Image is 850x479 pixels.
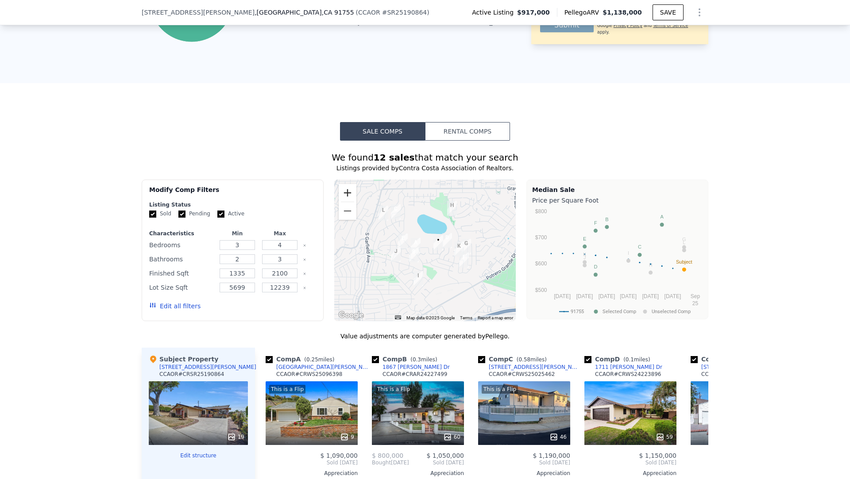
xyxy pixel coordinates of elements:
[142,164,708,172] div: Listings provided by Contra Costa Association of Realtors .
[303,258,306,261] button: Clear
[535,287,547,293] text: $500
[374,152,415,163] strong: 12 sales
[372,459,409,466] div: [DATE]
[149,267,214,280] div: Finished Sqft
[269,385,305,394] div: This is a Flip
[603,309,636,314] text: Selected Comp
[320,452,358,459] span: $ 1,090,000
[372,459,391,466] span: Bought
[149,201,316,208] div: Listing Status
[336,310,366,321] a: Open this area in Google Maps (opens a new window)
[532,185,703,194] div: Median Sale
[266,355,338,364] div: Comp A
[356,8,429,17] div: ( )
[339,184,356,202] button: Zoom in
[620,356,653,363] span: ( miles)
[620,293,637,299] text: [DATE]
[533,452,570,459] span: $ 1,190,000
[554,293,571,299] text: [DATE]
[649,262,653,268] text: H
[142,332,708,341] div: Value adjustments are computer generated by Pellego .
[379,206,388,221] div: 1003 Langley Way
[614,23,642,28] a: Privacy Policy
[571,309,584,314] text: 91755
[584,470,676,477] div: Appreciation
[303,286,306,290] button: Clear
[665,293,681,299] text: [DATE]
[406,315,455,320] span: Map data ©2025 Google
[653,4,684,20] button: SAVE
[413,356,421,363] span: 0.3
[478,470,570,477] div: Appreciation
[217,211,224,218] input: Active
[425,122,510,141] button: Rental Comps
[375,385,412,394] div: This is a Flip
[260,230,299,237] div: Max
[303,244,306,247] button: Clear
[382,364,450,371] div: 1867 [PERSON_NAME] Dr
[683,240,685,245] text: L
[478,315,513,320] a: Report a map error
[159,364,256,371] div: [STREET_ADDRESS][PERSON_NAME]
[391,247,401,262] div: 237 Coral View St
[594,264,597,269] text: D
[411,238,421,253] div: 1760 Fulton Ave
[642,293,659,299] text: [DATE]
[336,310,366,321] img: Google
[535,208,547,215] text: $800
[149,211,156,218] input: Sold
[178,210,210,218] label: Pending
[691,355,759,364] div: Comp E
[691,4,708,21] button: Show Options
[149,185,316,201] div: Modify Comp Filters
[639,452,676,459] span: $ 1,150,000
[339,202,356,220] button: Zoom out
[372,355,441,364] div: Comp B
[517,8,550,17] span: $917,000
[443,433,460,441] div: 60
[535,261,547,267] text: $600
[433,235,443,250] div: 1748 Adams Way
[178,211,185,218] input: Pending
[660,214,664,219] text: A
[478,459,570,466] span: Sold [DATE]
[395,315,401,319] button: Keyboard shortcuts
[653,23,688,28] a: Terms of Service
[599,293,615,299] text: [DATE]
[701,364,793,371] div: [STREET_ADDRESS][PERSON_NAME]
[217,210,244,218] label: Active
[142,151,708,164] div: We found that match your search
[340,433,354,441] div: 9
[583,236,586,241] text: E
[701,371,766,378] div: CCAOR # CRAR24208039
[605,217,608,222] text: B
[159,371,224,378] div: CCAOR # CRSR25190864
[691,293,700,299] text: Sep
[460,315,472,320] a: Terms (opens in new tab)
[255,8,354,17] span: , [GEOGRAPHIC_DATA]
[149,253,214,265] div: Bathrooms
[142,8,255,17] span: [STREET_ADDRESS][PERSON_NAME]
[358,9,380,16] span: CCAOR
[638,244,641,249] text: C
[382,371,447,378] div: CCAOR # CRAR24227499
[595,371,661,378] div: CCAOR # CRWS24223896
[595,364,662,371] div: 1711 [PERSON_NAME] Dr
[597,16,699,35] div: This site is protected by reCAPTCHA and the Google and apply.
[276,364,368,371] div: [GEOGRAPHIC_DATA][PERSON_NAME]
[478,364,581,371] a: [STREET_ADDRESS][PERSON_NAME]
[482,385,518,394] div: This is a Flip
[594,220,597,226] text: F
[149,302,201,310] button: Edit all filters
[532,194,703,207] div: Price per Square Foot
[454,241,464,257] div: 749 Ackley St
[518,356,530,363] span: 0.58
[583,252,587,257] text: K
[266,364,368,371] a: [GEOGRAPHIC_DATA][PERSON_NAME]
[301,356,338,363] span: ( miles)
[549,433,567,441] div: 46
[691,459,783,466] span: Sold [DATE]
[532,207,703,317] svg: A chart.
[691,470,783,477] div: Appreciation
[372,364,450,371] a: 1867 [PERSON_NAME] Dr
